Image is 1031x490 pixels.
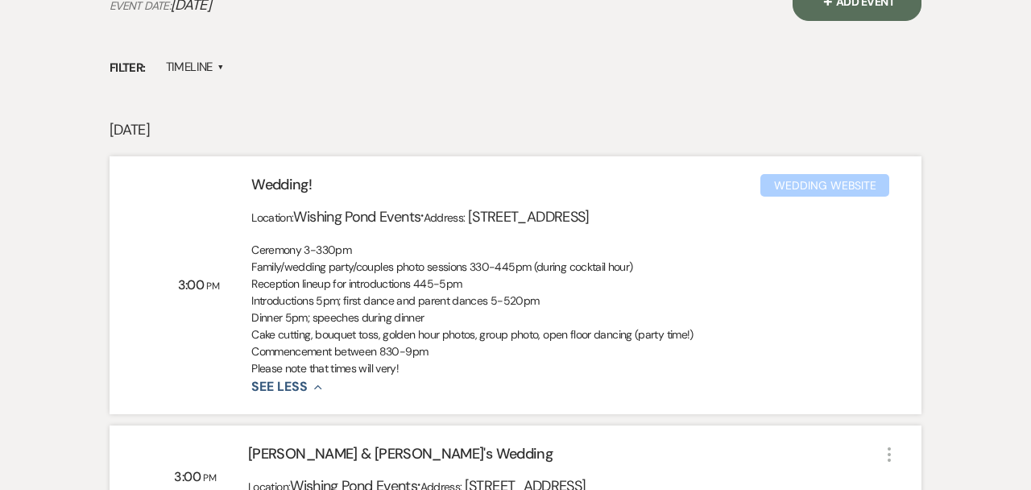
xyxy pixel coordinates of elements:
div: Ceremony 3-330pm Family/wedding party/couples photo sessions 330-445pm (during cocktail hour) Rec... [251,242,921,377]
p: [DATE] [110,118,921,142]
button: See Less [251,380,321,394]
div: Wedding Website [760,174,889,197]
div: Wedding! [251,174,760,202]
span: PM [203,471,216,484]
span: 3:00 [174,468,203,485]
span: 3:00 [178,276,207,293]
span: · [420,204,423,227]
span: PM [206,280,219,293]
span: Filter: [110,59,146,77]
span: ▲ [217,61,224,74]
span: Wishing Pond Events [293,207,420,226]
div: [PERSON_NAME] & [PERSON_NAME]'s Wedding [248,443,880,471]
label: Timeline [166,56,225,78]
span: Location: [251,210,293,225]
span: Address: [424,210,468,225]
span: [STREET_ADDRESS] [468,207,590,226]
